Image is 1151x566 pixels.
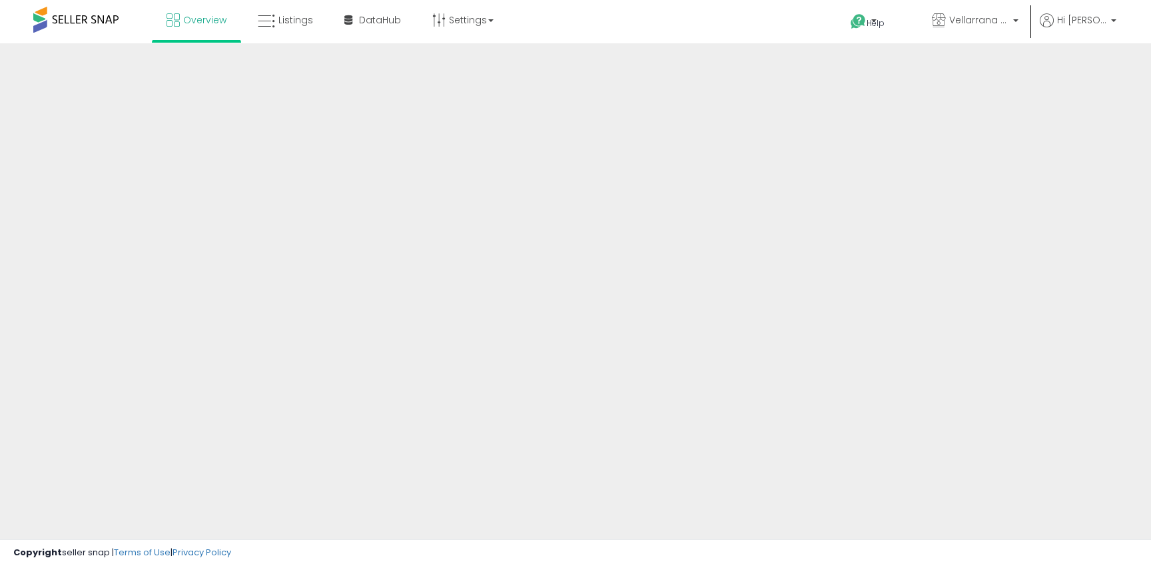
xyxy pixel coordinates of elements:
span: DataHub [359,13,401,27]
span: Help [867,17,885,29]
span: Hi [PERSON_NAME] [1057,13,1107,27]
span: Vellarrana tech certified [949,13,1009,27]
span: Listings [278,13,313,27]
i: Get Help [850,13,867,30]
a: Help [840,3,911,43]
div: seller snap | | [13,547,231,559]
strong: Copyright [13,546,62,559]
a: Hi [PERSON_NAME] [1040,13,1116,43]
a: Terms of Use [114,546,171,559]
span: Overview [183,13,226,27]
a: Privacy Policy [173,546,231,559]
